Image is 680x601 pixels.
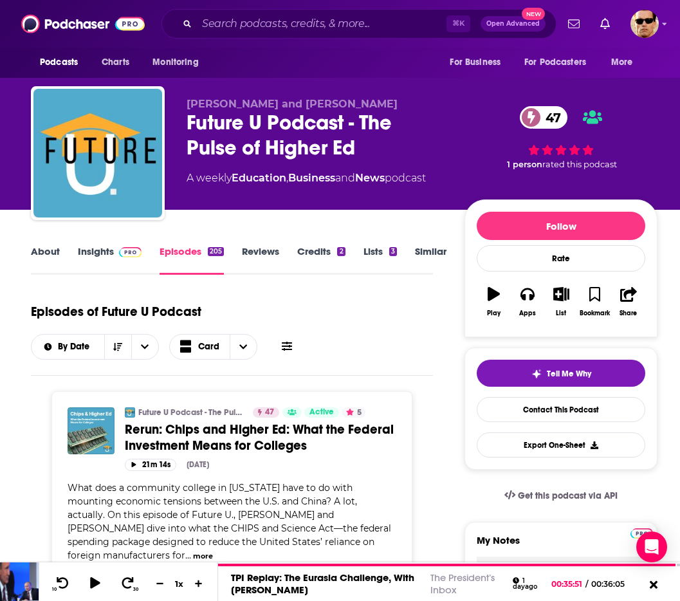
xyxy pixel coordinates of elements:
[580,310,610,317] div: Bookmark
[531,369,542,379] img: tell me why sparkle
[152,53,198,71] span: Monitoring
[464,98,657,178] div: 47 1 personrated this podcast
[630,10,659,38] img: User Profile
[563,13,585,35] a: Show notifications dropdown
[477,245,645,272] div: Rate
[286,172,288,184] span: ,
[102,53,129,71] span: Charts
[68,407,115,454] img: Rerun: Chips and Higher Ed: What the Federal Investment Means for Colleges
[487,310,501,317] div: Play
[630,528,653,539] img: Podchaser Pro
[21,12,145,36] img: Podchaser - Follow, Share and Rate Podcasts
[116,576,141,592] button: 30
[481,16,546,32] button: Open AdvancedNew
[611,53,633,71] span: More
[415,245,446,275] a: Similar
[198,342,219,351] span: Card
[477,534,645,557] label: My Notes
[342,407,365,418] button: 5
[477,279,510,325] button: Play
[193,551,213,562] button: more
[477,397,645,422] a: Contact This Podcast
[446,15,470,32] span: ⌘ K
[513,577,540,591] div: 1 day ago
[547,369,591,379] span: Tell Me Why
[133,587,138,592] span: 30
[355,172,385,184] a: News
[288,172,335,184] a: Business
[544,279,578,325] button: List
[208,247,224,256] div: 205
[520,106,567,129] a: 47
[551,579,585,589] span: 00:35:51
[232,172,286,184] a: Education
[630,10,659,38] button: Show profile menu
[588,579,638,589] span: 00:36:05
[486,21,540,27] span: Open Advanced
[58,342,94,351] span: By Date
[519,310,536,317] div: Apps
[187,171,426,186] div: A weekly podcast
[297,245,345,275] a: Credits2
[363,245,397,275] a: Lists3
[187,460,209,469] div: [DATE]
[477,212,645,240] button: Follow
[138,407,244,418] a: Future U Podcast - The Pulse of Higher Ed
[253,407,279,418] a: 47
[309,406,334,419] span: Active
[585,579,588,589] span: /
[125,421,396,454] a: Rerun: Chips and Higher Ed: What the Federal Investment Means for Colleges
[518,490,618,501] span: Get this podcast via API
[389,247,397,256] div: 3
[125,407,135,418] a: Future U Podcast - The Pulse of Higher Ed
[160,245,224,275] a: Episodes205
[578,279,611,325] button: Bookmark
[511,279,544,325] button: Apps
[161,9,556,39] div: Search podcasts, credits, & more...
[31,334,159,360] h2: Choose List sort
[125,459,176,471] button: 21m 14s
[477,360,645,387] button: tell me why sparkleTell Me Why
[50,576,74,592] button: 10
[242,245,279,275] a: Reviews
[131,335,158,359] button: open menu
[143,50,215,75] button: open menu
[125,421,394,454] span: Rerun: Chips and Higher Ed: What the Federal Investment Means for Colleges
[78,245,142,275] a: InsightsPodchaser Pro
[630,526,653,539] a: Pro website
[477,432,645,458] button: Export One-Sheet
[494,480,628,512] a: Get this podcast via API
[304,407,339,418] a: Active
[595,13,615,35] a: Show notifications dropdown
[612,279,645,325] button: Share
[33,89,162,217] img: Future U Podcast - The Pulse of Higher Ed
[31,304,201,320] h1: Episodes of Future U Podcast
[602,50,649,75] button: open menu
[620,310,637,317] div: Share
[231,571,414,596] a: TPI Replay: The Eurasia Challenge, With [PERSON_NAME]
[516,50,605,75] button: open menu
[40,53,78,71] span: Podcasts
[119,247,142,257] img: Podchaser Pro
[197,14,446,34] input: Search podcasts, credits, & more...
[169,578,190,589] div: 1 x
[556,310,566,317] div: List
[450,53,501,71] span: For Business
[185,550,191,561] span: ...
[507,160,542,169] span: 1 person
[636,532,667,562] div: Open Intercom Messenger
[265,406,274,419] span: 47
[31,50,95,75] button: open menu
[104,335,131,359] button: Sort Direction
[524,53,586,71] span: For Podcasters
[32,342,104,351] button: open menu
[169,334,258,360] button: Choose View
[68,482,391,561] span: What does a community college in [US_STATE] have to do with mounting economic tensions between th...
[441,50,517,75] button: open menu
[337,247,345,256] div: 2
[335,172,355,184] span: and
[52,587,57,592] span: 10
